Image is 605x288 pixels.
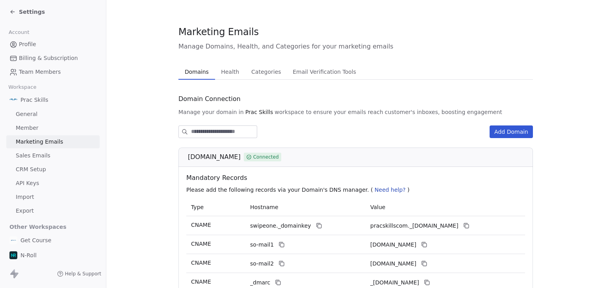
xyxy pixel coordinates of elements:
[250,260,274,268] span: so-mail2
[6,177,100,190] a: API Keys
[9,96,17,104] img: PracSkills%20Email%20Display%20Picture.png
[370,260,416,268] span: pracskillscom2.swipeone.email
[218,66,242,77] span: Health
[385,108,502,116] span: customer's inboxes, boosting engagement
[490,125,533,138] button: Add Domain
[16,151,50,160] span: Sales Emails
[370,222,458,230] span: pracskillscom._domainkey.swipeone.email
[9,236,17,244] img: gc-on-white.png
[19,8,45,16] span: Settings
[186,186,528,194] p: Please add the following records via your Domain's DNS manager. ( )
[245,108,273,116] span: Prac Skills
[250,222,311,230] span: swipeone._domainkey
[20,96,48,104] span: Prac Skills
[191,203,241,211] p: Type
[65,271,101,277] span: Help & Support
[188,152,241,162] span: [DOMAIN_NAME]
[375,187,406,193] span: Need help?
[6,108,100,121] a: General
[186,173,528,183] span: Mandatory Records
[6,163,100,176] a: CRM Setup
[20,251,37,259] span: N-Roll
[19,68,61,76] span: Team Members
[6,135,100,148] a: Marketing Emails
[290,66,359,77] span: Email Verification Tools
[19,40,36,49] span: Profile
[178,26,259,38] span: Marketing Emails
[5,81,40,93] span: Workspace
[182,66,212,77] span: Domains
[57,271,101,277] a: Help & Support
[16,110,37,118] span: General
[16,179,39,187] span: API Keys
[275,108,383,116] span: workspace to ensure your emails reach
[178,42,533,51] span: Manage Domains, Health, and Categories for your marketing emails
[370,279,419,287] span: _dmarc.swipeone.email
[370,241,416,249] span: pracskillscom1.swipeone.email
[6,149,100,162] a: Sales Emails
[248,66,284,77] span: Categories
[6,65,100,79] a: Team Members
[16,124,39,132] span: Member
[20,236,51,244] span: Get Course
[6,52,100,65] a: Billing & Subscription
[16,193,34,201] span: Import
[6,38,100,51] a: Profile
[250,241,274,249] span: so-mail1
[6,122,100,135] a: Member
[370,204,385,210] span: Value
[19,54,78,62] span: Billing & Subscription
[5,26,33,38] span: Account
[16,165,46,174] span: CRM Setup
[16,138,63,146] span: Marketing Emails
[6,204,100,217] a: Export
[191,222,211,228] span: CNAME
[178,108,244,116] span: Manage your domain in
[178,94,241,104] span: Domain Connection
[9,251,17,259] img: Profile%20Image%20(1).png
[191,279,211,285] span: CNAME
[9,8,45,16] a: Settings
[191,241,211,247] span: CNAME
[6,221,70,233] span: Other Workspaces
[191,260,211,266] span: CNAME
[250,204,278,210] span: Hostname
[6,191,100,204] a: Import
[16,207,34,215] span: Export
[250,279,270,287] span: _dmarc
[253,153,279,161] span: Connected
